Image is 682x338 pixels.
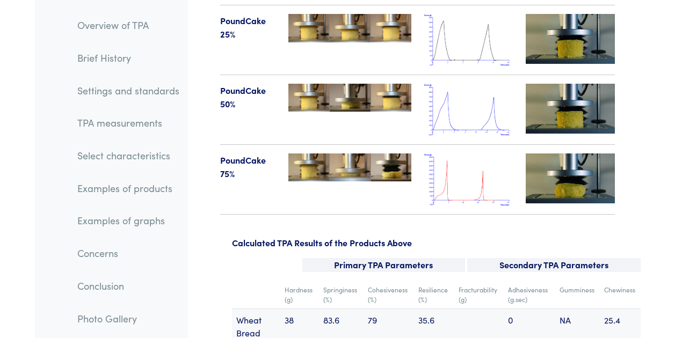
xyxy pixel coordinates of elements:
[364,281,414,309] td: Cohesiveness (%)
[600,281,641,309] td: Chewiness
[232,236,641,250] p: Calculated TPA Results of the Products Above
[467,258,641,272] p: Secondary TPA Parameters
[526,14,615,64] img: poundcake-videotn-25.jpg
[69,46,188,70] a: Brief History
[302,258,465,272] p: Primary TPA Parameters
[69,241,188,266] a: Concerns
[220,84,275,111] p: PoundCake 50%
[69,208,188,233] a: Examples of graphs
[454,281,504,309] td: Fracturability (g)
[526,84,615,134] img: poundcake-videotn-50.jpg
[69,78,188,102] a: Settings and standards
[414,281,454,309] td: Resilience (%)
[69,13,188,38] a: Overview of TPA
[220,153,275,181] p: PoundCake 75%
[504,281,556,309] td: Adhesiveness (g.sec)
[288,153,411,181] img: poundcake-75-123-tpa.jpg
[69,274,188,298] a: Conclusion
[69,143,188,168] a: Select characteristics
[280,281,319,309] td: Hardness (g)
[69,176,188,201] a: Examples of products
[526,153,615,203] img: poundcake-videotn-75.jpg
[69,111,188,135] a: TPA measurements
[424,84,513,136] img: poundcake_tpa_50.png
[288,14,411,42] img: poundcake-25-123-tpa.jpg
[555,281,600,309] td: Gumminess
[288,84,411,112] img: poundcake-50-123-tpa.jpg
[319,281,364,309] td: Springiness (%)
[69,306,188,330] a: Photo Gallery
[424,14,513,66] img: poundcake_tpa_25.png
[220,14,275,41] p: PoundCake 25%
[424,153,513,205] img: poundcake_tpa_75.png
